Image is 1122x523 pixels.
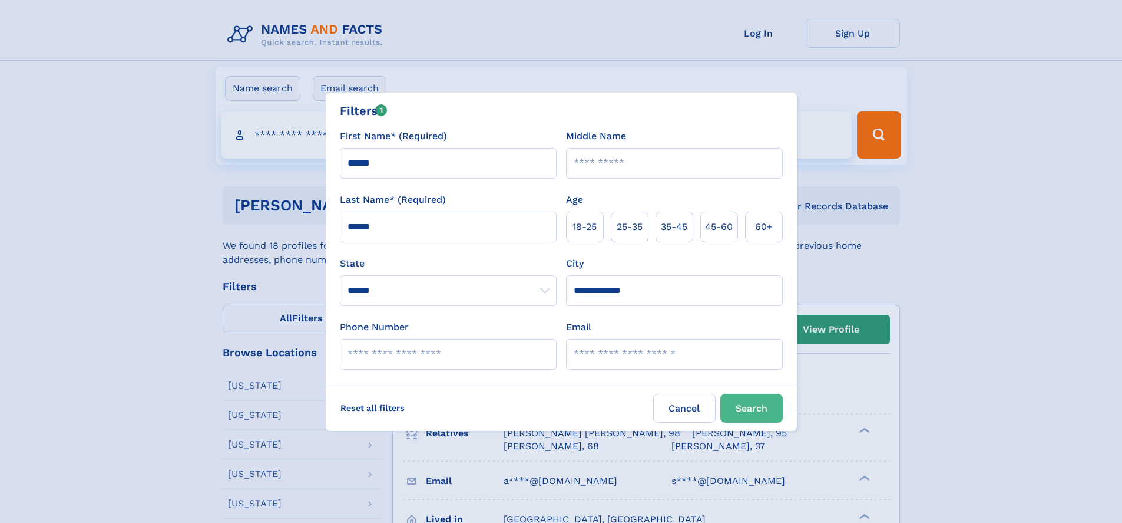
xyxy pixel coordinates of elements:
[340,102,388,120] div: Filters
[572,220,597,234] span: 18‑25
[340,129,447,143] label: First Name* (Required)
[340,193,446,207] label: Last Name* (Required)
[333,394,412,422] label: Reset all filters
[653,394,716,423] label: Cancel
[340,320,409,334] label: Phone Number
[661,220,687,234] span: 35‑45
[340,256,557,271] label: State
[720,394,783,423] button: Search
[566,256,584,271] label: City
[566,129,626,143] label: Middle Name
[755,220,773,234] span: 60+
[705,220,733,234] span: 45‑60
[566,320,591,334] label: Email
[566,193,583,207] label: Age
[617,220,643,234] span: 25‑35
